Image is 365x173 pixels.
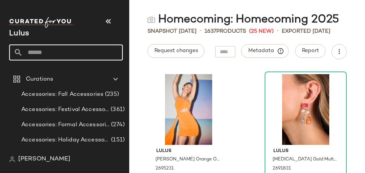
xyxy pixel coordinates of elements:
[249,27,274,35] span: (25 New)
[205,29,216,34] span: 1637
[109,121,125,129] span: (274)
[26,75,53,84] span: Curations
[267,74,344,145] img: 2691831_01_OM.jpg
[241,44,289,58] button: Metadata
[103,90,119,99] span: (235)
[156,156,220,163] span: [PERSON_NAME] Orange One-Shoulder Cutout Sash Mini Dress
[156,165,174,172] span: 2695231
[9,17,74,28] img: cfy_white_logo.C9jOOHJF.svg
[156,148,221,155] span: Lulus
[150,74,227,145] img: 13017701_2695231.jpg
[154,48,198,54] span: Request changes
[200,27,202,36] span: •
[205,27,246,35] div: Products
[109,105,125,114] span: (361)
[277,27,279,36] span: •
[9,156,15,162] img: svg%3e
[295,44,325,58] button: Report
[302,48,319,54] span: Report
[18,155,70,164] span: [PERSON_NAME]
[21,151,108,160] span: Accessories: Homecoming Accessories
[148,44,205,58] button: Request changes
[282,27,330,35] p: Exported [DATE]
[21,105,109,114] span: Accessories: Festival Accessories
[21,121,109,129] span: Accessories: Formal Accessories
[21,90,103,99] span: Accessories: Fall Accessories
[273,165,291,172] span: 2691831
[248,48,282,54] span: Metadata
[273,148,338,155] span: Lulus
[108,151,125,160] span: (334)
[148,27,197,35] span: Snapshot [DATE]
[109,136,125,144] span: (151)
[148,16,155,24] img: svg%3e
[21,136,109,144] span: Accessories: Holiday Accessories
[148,12,339,27] div: Homecoming: Homecoming 2025
[273,156,337,163] span: [MEDICAL_DATA] Gold Multi Rhinestone Drop Earrings
[9,30,29,38] span: Current Company Name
